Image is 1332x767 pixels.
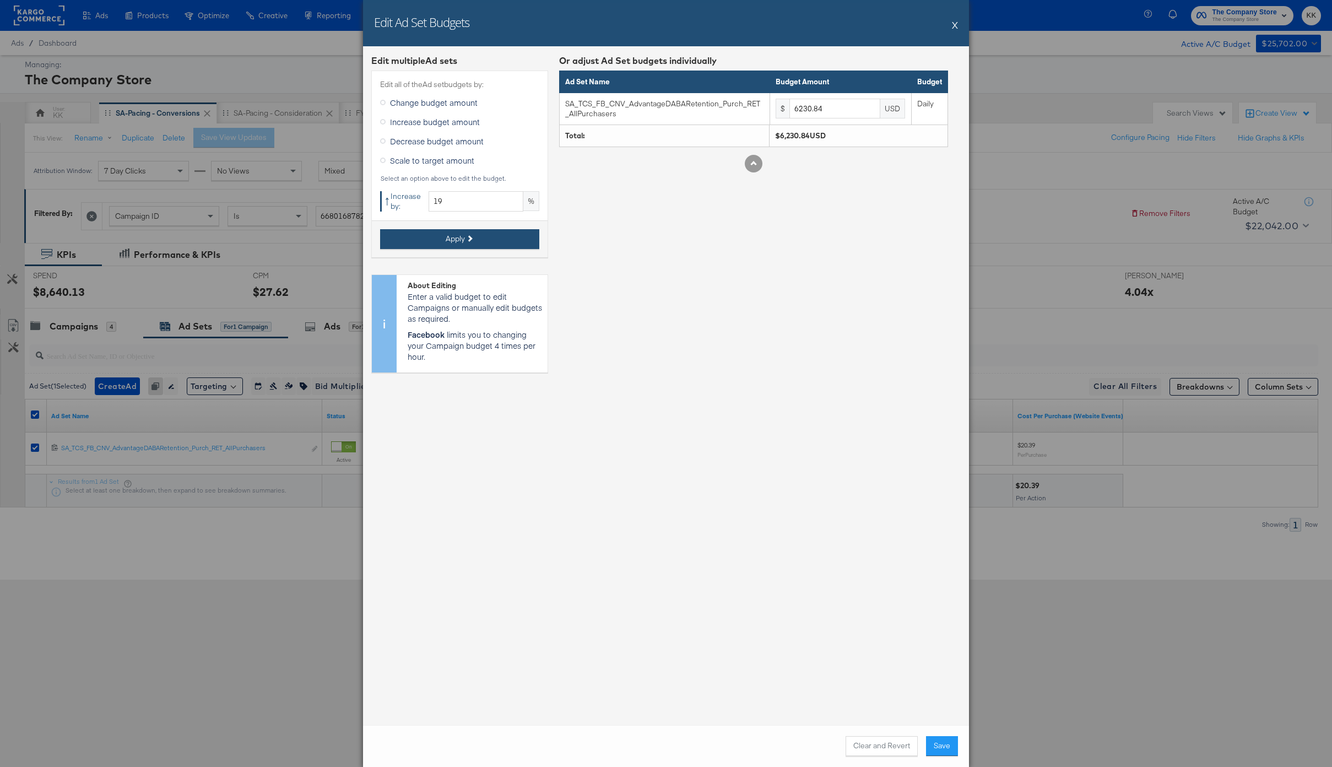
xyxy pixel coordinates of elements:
[390,155,474,166] span: Scale to target amount
[952,14,958,36] button: X
[390,136,484,147] span: Decrease budget amount
[560,71,770,93] th: Ad Set Name
[523,191,539,211] div: %
[408,280,542,291] div: About Editing
[911,93,947,125] td: Daily
[380,229,539,249] button: Apply
[408,329,445,340] strong: Facebook
[408,291,542,324] p: Enter a valid budget to edit Campaigns or manually edit budgets as required.
[371,55,548,67] div: Edit multiple Ad set s
[776,99,789,118] div: $
[384,190,391,209] span: ↑
[770,71,912,93] th: Budget Amount
[926,736,958,756] button: Save
[380,79,539,90] label: Edit all of the Ad set budgets by:
[565,99,764,119] div: SA_TCS_FB_CNV_AdvantageDABARetention_Purch_RET_AllPurchasers
[446,234,465,244] span: Apply
[775,131,942,141] div: $6,230.84USD
[380,191,424,212] div: Increase by:
[846,736,918,756] button: Clear and Revert
[408,329,542,362] p: limits you to changing your Campaign budget 4 times per hour.
[880,99,905,118] div: USD
[565,131,764,141] div: Total:
[380,175,539,182] div: Select an option above to edit the budget.
[559,55,948,67] div: Or adjust Ad Set budgets individually
[390,116,480,127] span: Increase budget amount
[911,71,947,93] th: Budget
[390,97,478,108] span: Change budget amount
[374,14,469,30] h2: Edit Ad Set Budgets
